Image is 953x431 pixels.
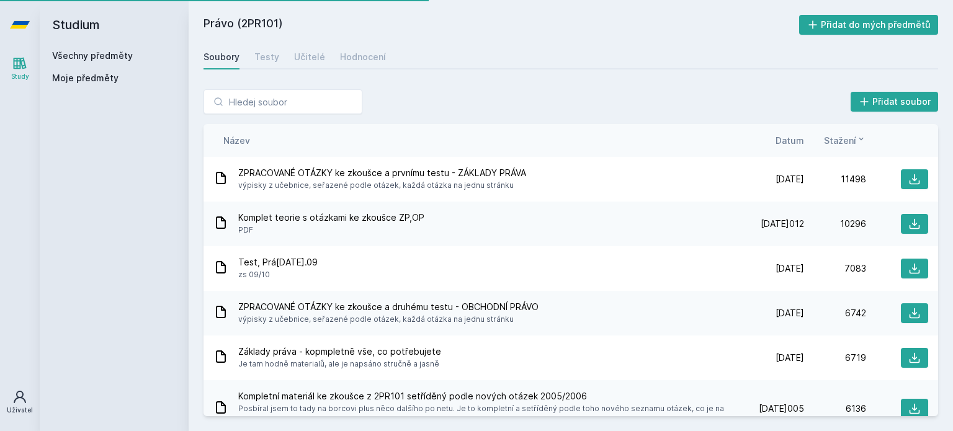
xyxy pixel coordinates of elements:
span: Posbíral jsem to tady na borcovi plus něco dalšího po netu. Je to kompletní a setříděný podle toh... [238,402,737,427]
button: Stažení [824,134,866,147]
input: Hledej soubor [204,89,362,114]
a: Soubory [204,45,239,69]
span: Je tam hodně materialů, ale je napsáno stručně a jasně [238,358,441,370]
a: Všechny předměty [52,50,133,61]
span: Test, Prá[DATE].09 [238,256,318,269]
div: 6719 [804,352,866,364]
span: Základy práva - kopmpletně vše, co potřebujete [238,345,441,358]
span: [DATE]012 [761,218,804,230]
a: Hodnocení [340,45,386,69]
div: 7083 [804,262,866,275]
span: [DATE] [776,352,804,364]
button: Název [223,134,250,147]
span: [DATE]005 [759,402,804,415]
div: Soubory [204,51,239,63]
div: Hodnocení [340,51,386,63]
a: Study [2,50,37,87]
span: [DATE] [776,307,804,319]
a: Učitelé [294,45,325,69]
a: Testy [254,45,279,69]
span: Komplet teorie s otázkami ke zkoušce ZP,OP [238,211,424,224]
div: Study [11,72,29,81]
button: Datum [776,134,804,147]
div: Učitelé [294,51,325,63]
div: Uživatel [7,406,33,415]
span: [DATE] [776,173,804,185]
span: Stažení [824,134,856,147]
span: Kompletní materiál ke zkoušce z 2PR101 setříděný podle nových otázek 2005/2006 [238,390,737,402]
h2: Právo (2PR101) [204,15,799,35]
div: 10296 [804,218,866,230]
div: 6136 [804,402,866,415]
span: ZPRACOVANÉ OTÁZKY ke zkoušce a prvnímu testu - ZÁKLADY PRÁVA [238,167,526,179]
div: 11498 [804,173,866,185]
span: výpisky z učebnice, seřazené podle otázek, každá otázka na jednu stránku [238,179,526,192]
div: Testy [254,51,279,63]
span: ZPRACOVANÉ OTÁZKY ke zkoušce a druhému testu - OBCHODNÍ PRÁVO [238,301,539,313]
span: PDF [238,224,424,236]
span: zs 09/10 [238,269,318,281]
span: [DATE] [776,262,804,275]
a: Uživatel [2,383,37,421]
span: výpisky z učebnice, seřazené podle otázek, každá otázka na jednu stránku [238,313,539,326]
div: 6742 [804,307,866,319]
button: Přidat do mých předmětů [799,15,939,35]
button: Přidat soubor [851,92,939,112]
span: Moje předměty [52,72,119,84]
